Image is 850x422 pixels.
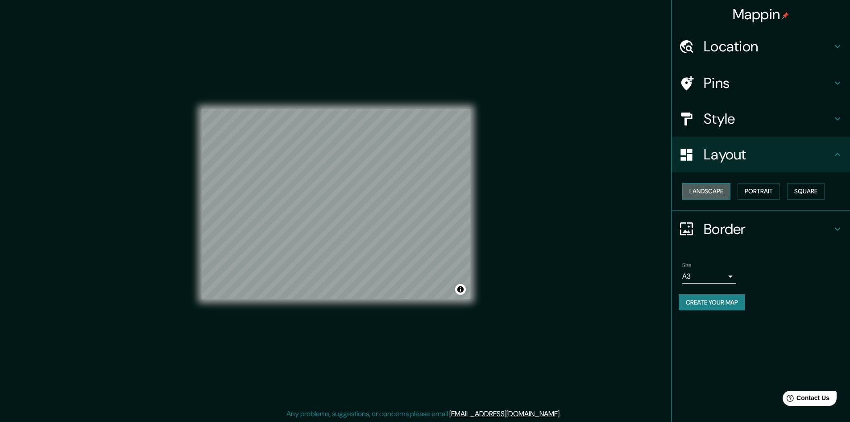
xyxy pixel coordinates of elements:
a: [EMAIL_ADDRESS][DOMAIN_NAME] [449,409,560,418]
div: Style [672,101,850,137]
h4: Layout [704,146,832,163]
canvas: Map [202,109,470,299]
button: Create your map [679,294,745,311]
div: . [561,409,562,419]
h4: Mappin [733,5,789,23]
h4: Pins [704,74,832,92]
h4: Border [704,220,832,238]
button: Landscape [682,183,730,200]
button: Square [787,183,825,200]
h4: Style [704,110,832,128]
h4: Location [704,38,832,55]
div: Layout [672,137,850,172]
div: Location [672,29,850,64]
div: Pins [672,65,850,101]
div: . [562,409,564,419]
div: Border [672,211,850,247]
div: A3 [682,269,736,284]
p: Any problems, suggestions, or concerns please email . [286,409,561,419]
button: Portrait [738,183,780,200]
button: Toggle attribution [455,284,466,295]
label: Size [682,261,692,269]
iframe: Help widget launcher [771,387,840,412]
img: pin-icon.png [782,12,789,19]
